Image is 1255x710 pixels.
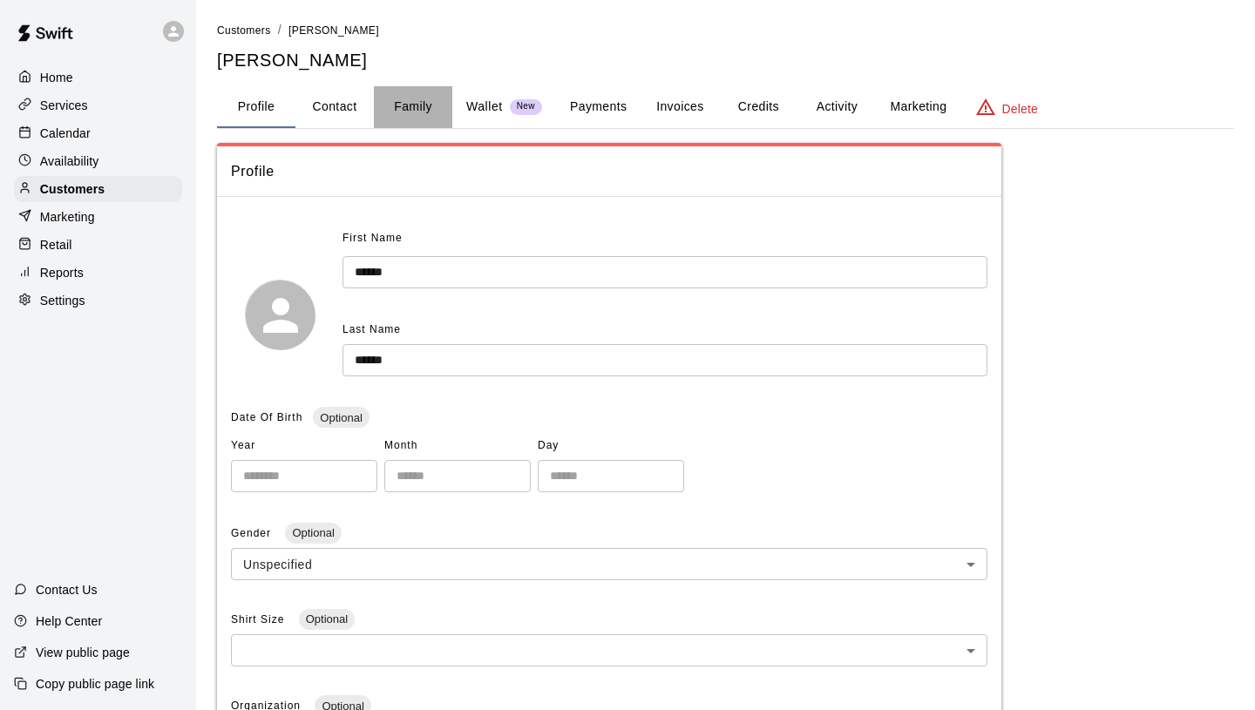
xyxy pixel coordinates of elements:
[876,86,960,128] button: Marketing
[40,292,85,309] p: Settings
[384,432,531,460] span: Month
[14,148,182,174] a: Availability
[343,225,403,253] span: First Name
[14,64,182,91] a: Home
[231,432,377,460] span: Year
[510,101,542,112] span: New
[40,180,105,198] p: Customers
[40,264,84,281] p: Reports
[288,24,379,37] span: [PERSON_NAME]
[231,411,302,423] span: Date Of Birth
[374,86,452,128] button: Family
[217,24,271,37] span: Customers
[299,612,355,625] span: Optional
[556,86,641,128] button: Payments
[40,125,91,142] p: Calendar
[14,260,182,286] a: Reports
[14,287,182,314] a: Settings
[14,204,182,230] a: Marketing
[217,49,1234,72] h5: [PERSON_NAME]
[538,432,684,460] span: Day
[14,232,182,258] a: Retail
[40,236,72,254] p: Retail
[231,548,987,580] div: Unspecified
[40,152,99,170] p: Availability
[797,86,876,128] button: Activity
[231,613,288,625] span: Shirt Size
[466,98,503,116] p: Wallet
[36,644,130,661] p: View public page
[231,527,275,539] span: Gender
[295,86,374,128] button: Contact
[285,526,341,539] span: Optional
[719,86,797,128] button: Credits
[14,120,182,146] a: Calendar
[313,411,369,424] span: Optional
[217,86,1234,128] div: basic tabs example
[40,97,88,114] p: Services
[217,86,295,128] button: Profile
[40,208,95,226] p: Marketing
[1002,100,1038,118] p: Delete
[641,86,719,128] button: Invoices
[217,23,271,37] a: Customers
[217,21,1234,40] nav: breadcrumb
[40,69,73,86] p: Home
[278,21,282,39] li: /
[36,675,154,693] p: Copy public page link
[14,176,182,202] a: Customers
[36,612,102,630] p: Help Center
[36,581,98,598] p: Contact Us
[231,160,987,183] span: Profile
[343,323,401,335] span: Last Name
[14,92,182,118] a: Services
